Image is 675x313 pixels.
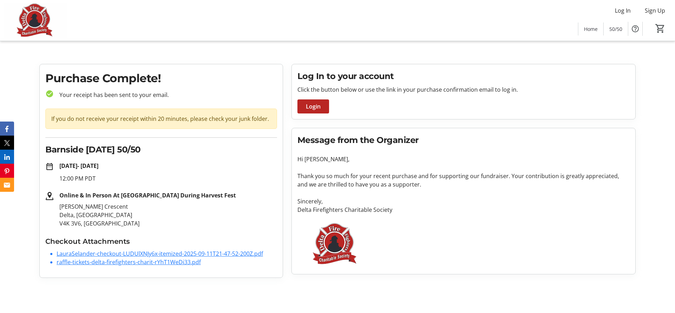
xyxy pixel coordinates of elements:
[639,5,671,16] button: Sign Up
[584,25,598,33] span: Home
[578,22,603,35] a: Home
[45,143,277,156] h2: Barnside [DATE] 50/50
[57,258,201,266] a: raffle-tickets-delta-firefighters-charit-rYhT1WeDi33.pdf
[645,6,665,15] span: Sign Up
[306,102,321,111] span: Login
[59,174,277,183] p: 12:00 PM PDT
[297,222,374,266] img: Delta Firefighters Charitable Society logo
[297,85,630,94] p: Click the button below or use the link in your purchase confirmation email to log in.
[609,5,636,16] button: Log In
[297,99,329,113] button: Login
[59,191,236,199] strong: Online & In Person At [GEOGRAPHIC_DATA] During Harvest Fest
[297,155,630,163] p: Hi [PERSON_NAME],
[297,134,630,146] h2: Message from the Organizer
[45,90,54,98] mat-icon: check_circle
[45,236,277,247] h3: Checkout Attachments
[654,22,667,35] button: Cart
[297,206,630,214] p: Delta Firefighters Charitable Society
[628,22,642,36] button: Help
[609,25,622,33] span: 50/50
[45,70,277,87] h1: Purchase Complete!
[45,109,277,129] div: If you do not receive your receipt within 20 minutes, please check your junk folder.
[297,172,630,189] p: Thank you so much for your recent purchase and for supporting our fundraiser. Your contribution i...
[297,197,630,206] p: Sincerely,
[615,6,631,15] span: Log In
[297,70,630,83] h2: Log In to your account
[57,250,263,257] a: LauraSelander-checkout-LUDUlXNJy6x-itemized-2025-09-11T21-47-52-200Z.pdf
[45,162,54,171] mat-icon: date_range
[604,22,628,35] a: 50/50
[4,3,67,38] img: Delta Firefighters Charitable Society's Logo
[59,162,98,170] strong: [DATE] - [DATE]
[54,91,277,99] p: Your receipt has been sent to your email.
[59,202,277,228] p: [PERSON_NAME] Crescent Delta, [GEOGRAPHIC_DATA] V4K 3V6, [GEOGRAPHIC_DATA]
